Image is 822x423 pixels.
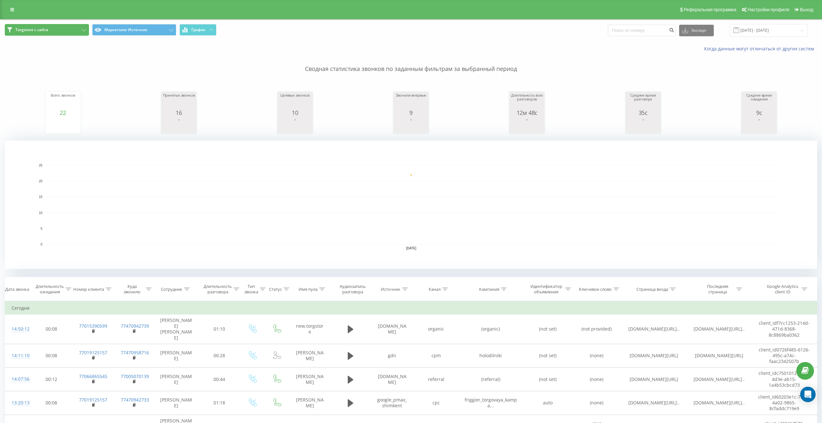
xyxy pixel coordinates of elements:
[627,109,659,116] div: 35с
[628,400,679,406] span: [DOMAIN_NAME][URL]..
[31,367,72,391] td: 00:12
[414,315,458,344] td: organic
[79,373,107,379] a: 77066865545
[523,367,572,391] td: (not set)
[289,391,331,415] td: [PERSON_NAME]
[458,344,523,367] td: holodilniki
[5,287,29,292] div: Дата звонка
[679,25,714,36] button: Экспорт
[686,344,752,367] td: [DOMAIN_NAME][URL]
[31,344,72,367] td: 00:08
[153,367,199,391] td: [PERSON_NAME]
[289,315,331,344] td: new.torgstore
[395,116,427,135] svg: A chart.
[458,367,523,391] td: (referral)
[414,344,458,367] td: cpm
[92,24,176,36] button: Маркетолог Источник
[279,109,311,116] div: 10
[79,323,107,329] a: 77015390599
[15,27,48,32] span: Torgstore с сайта
[743,109,775,116] div: 9с
[621,367,686,391] td: [DOMAIN_NAME][URL]
[12,373,25,385] div: 14:07:56
[523,315,572,344] td: (not set)
[47,93,79,109] div: Всего звонков
[765,284,800,295] div: Google Analytics client ID
[523,344,572,367] td: (not set)
[121,373,149,379] a: 77005070139
[529,284,563,295] div: Идентификатор объявления
[12,323,25,335] div: 14:50:12
[121,323,149,329] a: 77470942739
[31,391,72,415] td: 00:08
[199,367,240,391] td: 00:44
[269,287,282,292] div: Статус
[572,344,621,367] td: (none)
[279,93,311,109] div: Целевых звонков
[465,397,517,409] span: friggier_torgovaya_kampa...
[700,284,735,295] div: Последняя страница
[5,52,817,73] p: Сводная статистика звонков по заданным фильтрам за выбранный период
[47,116,79,135] svg: A chart.
[572,367,621,391] td: (none)
[120,284,144,295] div: Куда звонили
[40,243,42,246] text: 0
[479,287,499,292] div: Кампания
[458,315,523,344] td: (organic)
[694,400,745,406] span: [DOMAIN_NAME][URL]..
[337,284,369,295] div: Аудиозапись разговора
[511,93,543,109] div: Длительность всех разговоров
[627,116,659,135] svg: A chart.
[121,397,149,403] a: 77470942733
[684,7,736,12] span: Реферальная программа
[800,7,813,12] span: Выход
[153,315,199,344] td: [PERSON_NAME] [PERSON_NAME]
[299,287,318,292] div: Имя пула
[704,46,817,52] a: Когда данные могут отличаться от других систем
[395,109,427,116] div: 9
[47,109,79,116] div: 22
[279,116,311,135] svg: A chart.
[636,287,668,292] div: Страница входа
[5,24,89,36] button: Torgstore с сайта
[204,284,232,295] div: Длительность разговора
[39,164,43,167] text: 25
[153,391,199,415] td: [PERSON_NAME]
[748,7,789,12] span: Настройки профиля
[12,397,25,409] div: 13:20:13
[161,287,182,292] div: Сотрудник
[694,326,745,332] span: [DOMAIN_NAME][URL]..
[414,391,458,415] td: cpc
[244,284,258,295] div: Тип звонка
[289,367,331,391] td: [PERSON_NAME]
[79,397,107,403] a: 77019125157
[627,93,659,109] div: Среднее время разговора
[163,116,195,135] svg: A chart.
[628,326,679,332] span: [DOMAIN_NAME][URL]..
[39,195,43,199] text: 15
[39,211,43,215] text: 10
[163,93,195,109] div: Принятых звонков
[572,315,621,344] td: (not provided)
[511,109,543,116] div: 12м 48с
[414,367,458,391] td: referral
[39,179,43,183] text: 20
[621,344,686,367] td: [DOMAIN_NAME][URL]
[5,302,817,315] td: Сегодня
[5,141,817,269] svg: A chart.
[370,315,414,344] td: [DOMAIN_NAME]
[579,287,612,292] div: Ключевое слово
[199,391,240,415] td: 01:18
[800,387,816,402] div: Open Intercom Messenger
[199,315,240,344] td: 01:10
[31,315,72,344] td: 00:08
[752,367,817,391] td: client_id c7501012-e515-4d3e-ab15-1a4b53cbcd73
[289,344,331,367] td: [PERSON_NAME]
[406,246,416,250] text: [DATE]
[511,116,543,135] svg: A chart.
[36,284,64,295] div: Длительность ожидания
